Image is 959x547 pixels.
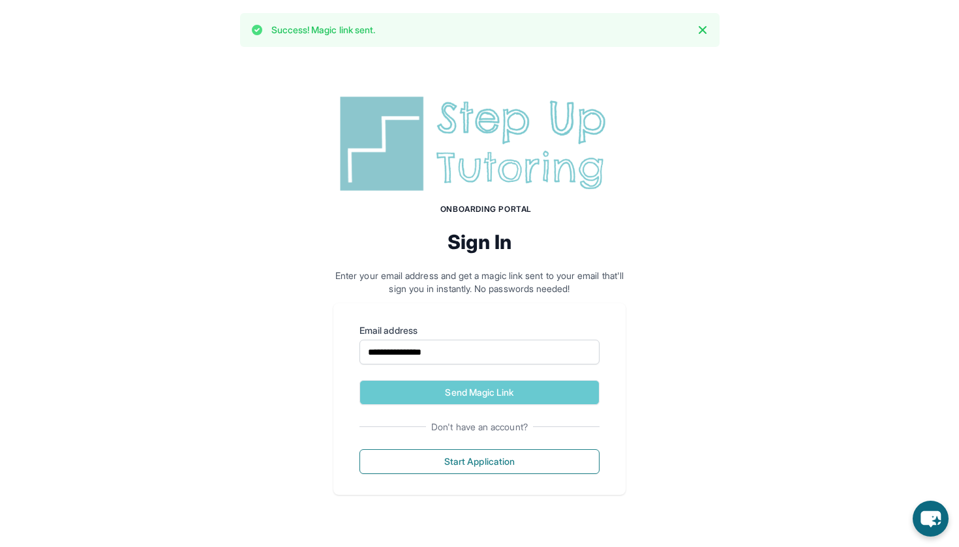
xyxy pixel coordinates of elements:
h1: Onboarding Portal [346,204,626,214]
h2: Sign In [333,230,626,254]
button: Start Application [359,449,600,474]
span: Don't have an account? [426,421,533,434]
p: Success! Magic link sent. [271,23,376,37]
button: chat-button [913,501,949,537]
button: Send Magic Link [359,380,600,405]
p: Enter your email address and get a magic link sent to your email that'll sign you in instantly. N... [333,269,626,295]
label: Email address [359,324,600,337]
img: Step Up Tutoring horizontal logo [333,91,626,196]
